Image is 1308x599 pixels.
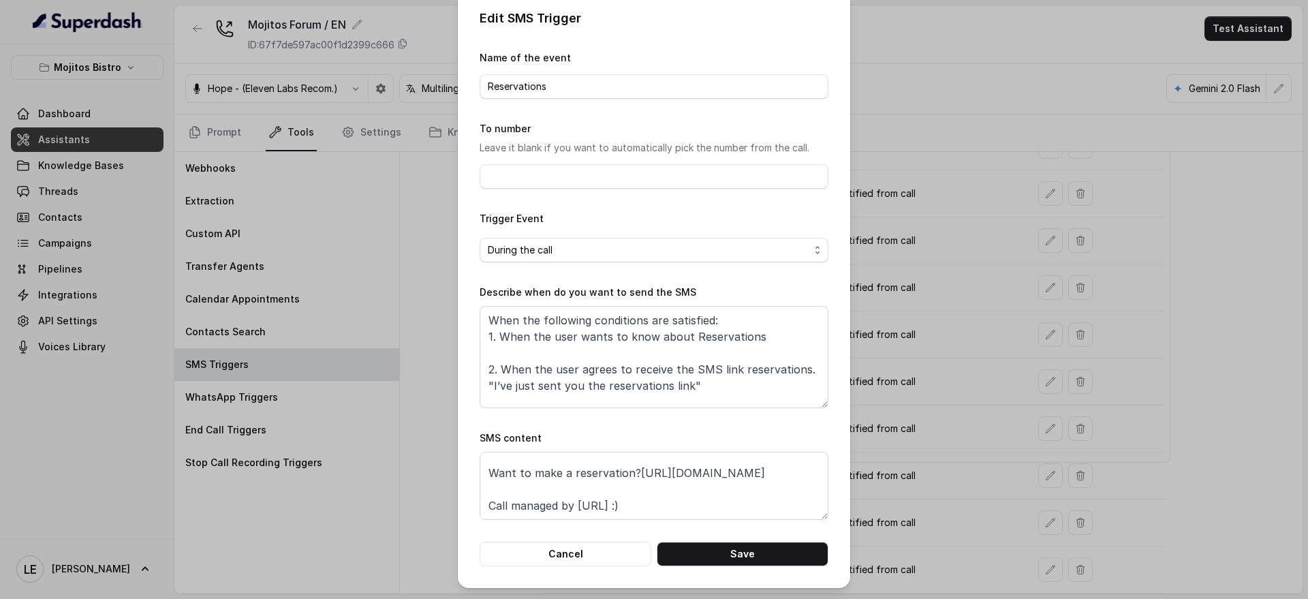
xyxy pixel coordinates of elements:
button: During the call [480,238,828,262]
p: Edit SMS Trigger [480,9,828,28]
button: Cancel [480,542,651,566]
textarea: When the following conditions are satisfied: 1. When the user wants to know about Reservations 2.... [480,306,828,408]
textarea: Thanks for calling Mojitos Bistro! Want to make a reservation?[URL][DOMAIN_NAME] Call managed by ... [480,452,828,520]
label: To number [480,123,531,134]
p: Leave it blank if you want to automatically pick the number from the call. [480,140,828,156]
label: Name of the event [480,52,571,63]
label: Trigger Event [480,213,544,224]
span: During the call [488,242,809,258]
button: Save [657,542,828,566]
label: Describe when do you want to send the SMS [480,286,696,298]
label: SMS content [480,432,542,444]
